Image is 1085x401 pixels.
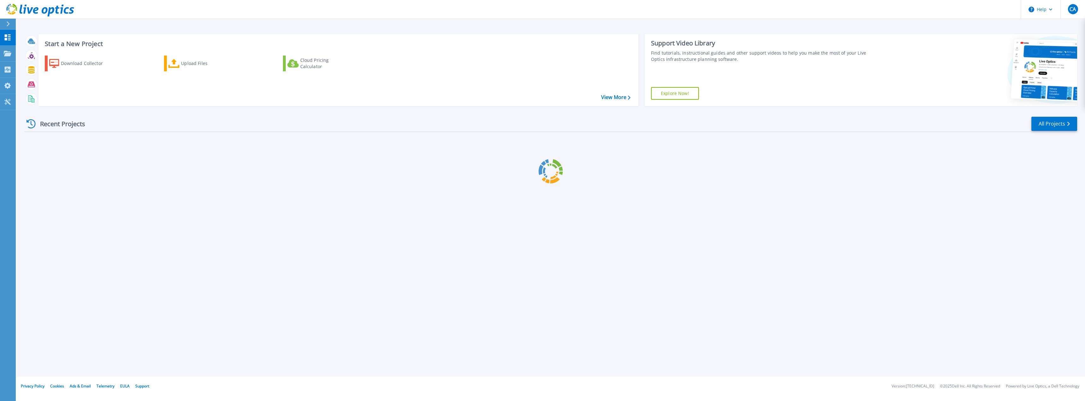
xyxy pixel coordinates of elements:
a: Cloud Pricing Calculator [283,56,353,71]
a: Upload Files [164,56,234,71]
a: Cookies [50,383,64,389]
a: All Projects [1031,117,1077,131]
a: Privacy Policy [21,383,44,389]
a: Telemetry [97,383,114,389]
li: Version: [TECHNICAL_ID] [892,384,934,388]
a: EULA [120,383,130,389]
h3: Start a New Project [45,40,630,47]
div: Upload Files [181,57,232,70]
a: Ads & Email [70,383,91,389]
div: Cloud Pricing Calculator [300,57,351,70]
div: Support Video Library [651,39,877,47]
a: Support [135,383,149,389]
div: Download Collector [61,57,111,70]
li: © 2025 Dell Inc. All Rights Reserved [940,384,1000,388]
a: Explore Now! [651,87,699,100]
li: Powered by Live Optics, a Dell Technology [1006,384,1079,388]
span: CA [1070,7,1076,12]
div: Find tutorials, instructional guides and other support videos to help you make the most of your L... [651,50,877,62]
a: View More [601,94,630,100]
a: Download Collector [45,56,115,71]
div: Recent Projects [24,116,94,132]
